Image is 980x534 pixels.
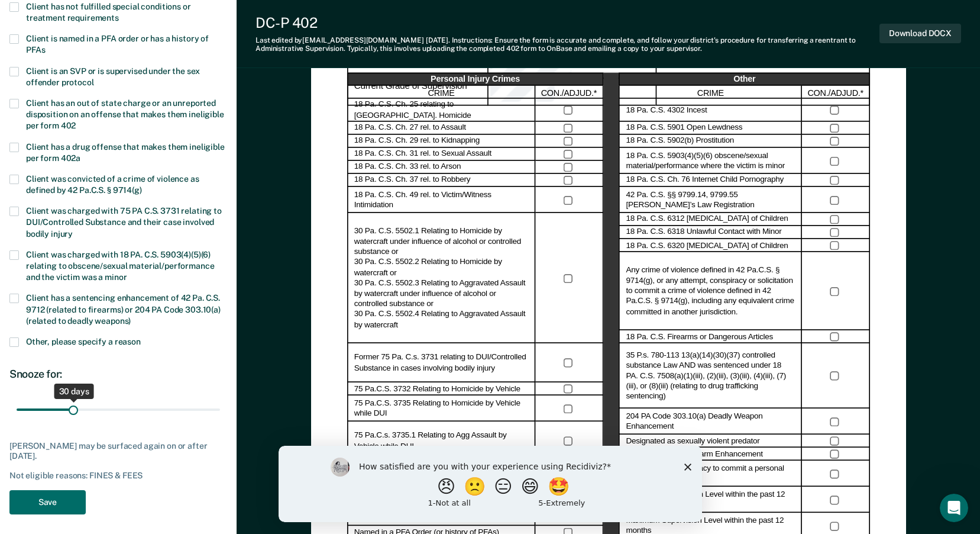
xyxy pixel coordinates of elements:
[26,34,209,54] span: Client is named in a PFA order or has a history of PFAs
[626,332,772,342] label: 18 Pa. C.S. Firearms or Dangerous Articles
[354,149,491,160] label: 18 Pa. C.S. Ch. 31 rel. to Sexual Assault
[626,123,742,134] label: 18 Pa. C.S. 5901 Open Lewdness
[354,431,529,452] label: 75 Pa.C.s. 3735.1 Relating to Agg Assault by Vehicle while DUI
[535,86,603,99] div: CON./ADJUD.*
[354,352,529,373] label: Former 75 Pa. C.s. 3731 relating to DUI/Controlled Substance in cases involving bodily injury
[347,73,603,86] div: Personal Injury Crimes
[26,337,141,346] span: Other, please specify a reason
[354,398,529,419] label: 75 Pa.C.S. 3735 Relating to Homicide by Vehicle while DUI
[940,494,968,522] iframe: Intercom live chat
[354,189,529,210] label: 18 Pa. C.S. Ch. 49 rel. to Victim/Witness Intimidation
[879,24,961,43] button: Download DOCX
[626,175,783,186] label: 18 Pa. C.S. Ch. 76 Internet Child Pornography
[9,368,227,381] div: Snooze for:
[54,384,94,399] div: 30 days
[626,350,795,402] label: 35 P.s. 780-113 13(a)(14)(30)(37) controlled substance Law AND was sentenced under 18 PA. C.S. 75...
[26,2,191,22] span: Client has not fulfilled special conditions or treatment requirements
[9,490,86,514] button: Save
[802,86,870,99] div: CON./ADJUD.*
[354,123,466,134] label: 18 Pa. C.S. Ch. 27 rel. to Assault
[9,441,227,461] div: [PERSON_NAME] may be surfaced again on or after [DATE].
[626,464,795,484] label: An attempt or conspiracy to commit a personal injury crime
[619,73,869,86] div: Other
[255,36,879,53] div: Last edited by [EMAIL_ADDRESS][DOMAIN_NAME] . Instructions: Ensure the form is accurate and compl...
[354,226,529,330] label: 30 Pa. C.S. 5502.1 Relating to Homicide by watercraft under influence of alcohol or controlled su...
[26,66,199,87] span: Client is an SVP or is supervised under the sex offender protocol
[354,175,470,186] label: 18 Pa. C.S. Ch. 37 rel. to Robbery
[626,411,795,432] label: 204 PA Code 303.10(a) Deadly Weapon Enhancement
[626,490,795,510] label: Enhanced Supervision Level within the past 12 months
[26,250,214,282] span: Client was charged with 18 PA. C.S. 5903(4)(5)(6) relating to obscene/sexual material/performance...
[626,136,734,147] label: 18 Pa. C.S. 5902(b) Prostitution
[26,142,225,163] span: Client has a drug offense that makes them ineligible per form 402a
[26,206,222,238] span: Client was charged with 75 PA C.S. 3731 relating to DUI/Controlled Substance and their case invol...
[626,150,795,171] label: 18 Pa. C.S. 5903(4)(5)(6) obscene/sexual material/performance where the victim is minor
[279,446,702,522] iframe: Survey by Kim from Recidiviz
[626,265,795,317] label: Any crime of violence defined in 42 Pa.C.S. § 9714(g), or any attempt, conspiracy or solicitation...
[619,86,801,99] div: CRIME
[626,449,762,459] label: 42 Pa. C.S. 9712 Firearm Enhancement
[626,105,707,115] label: 18 Pa. C.S. 4302 Incest
[354,384,520,394] label: 75 Pa.C.S. 3732 Relating to Homicide by Vehicle
[255,14,879,31] div: DC-P 402
[26,174,199,195] span: Client was convicted of a crime of violence as defined by 42 Pa.C.S. § 9714(g)
[354,162,461,173] label: 18 Pa. C.S. Ch. 33 rel. to Arson
[354,100,529,121] label: 18 Pa. C.S. Ch. 25 relating to [GEOGRAPHIC_DATA]. Homicide
[626,214,788,225] label: 18 Pa. C.S. 6312 [MEDICAL_DATA] of Children
[354,136,480,147] label: 18 Pa. C.S. Ch. 29 rel. to Kidnapping
[347,86,535,99] div: CRIME
[626,189,795,210] label: 42 Pa. C.S. §§ 9799.14, 9799.55 [PERSON_NAME]’s Law Registration
[626,240,788,251] label: 18 Pa. C.S. 6320 [MEDICAL_DATA] of Children
[26,98,224,130] span: Client has an out of state charge or an unreported disposition on an offense that makes them inel...
[9,471,227,481] div: Not eligible reasons: FINES & FEES
[426,36,448,44] span: [DATE]
[626,227,781,238] label: 18 Pa. C.S. 6318 Unlawful Contact with Minor
[626,436,759,446] label: Designated as sexually violent predator
[26,293,221,325] span: Client has a sentencing enhancement of 42 Pa. C.S. 9712 (related to firearms) or 204 PA Code 303....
